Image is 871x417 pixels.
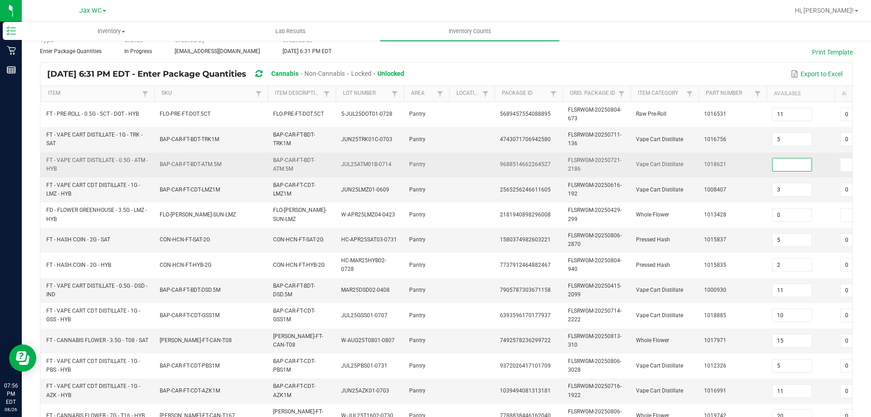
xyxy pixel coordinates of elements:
span: 5689457554088895 [500,111,551,117]
a: Filter [684,88,695,99]
span: [EMAIL_ADDRESS][DOMAIN_NAME] [175,48,260,54]
span: 1015837 [704,236,726,243]
span: FT - VAPE CART CDT DISTILLATE - 1G - AZK - HYB [46,383,140,398]
a: Inventory [22,22,201,41]
span: Pressed Hash [636,262,670,268]
span: FT - VAPE CART CDT DISTILLATE - 1G - PBS - HYB [46,358,140,373]
span: 2565256246611605 [500,186,551,193]
a: SKUSortable [161,90,253,97]
span: FLSRWGM-20250813-310 [568,333,621,348]
span: 1039494081313181 [500,388,551,394]
inline-svg: Inventory [7,26,16,35]
span: FT - VAPE CART CDT DISTILLATE - 1G - GSS - HYB [46,308,140,323]
div: [DATE] 6:31 PM EDT - Enter Package Quantities [47,66,411,83]
span: W-AUG25T0801-0807 [341,337,395,343]
span: FD - FLOWER GREENHOUSE - 3.5G - LMZ - HYB [46,207,147,222]
span: FT - CANNABIS FLOWER - 3.5G - T08 - SAT [46,337,148,343]
span: 1018621 [704,161,726,167]
span: FT - VAPE CART DISTILLATE - 0.5G - ATM - HYB [46,157,148,172]
span: Cannabis [271,70,298,77]
span: Vape Cart Distillate [636,186,683,193]
span: 1017971 [704,337,726,343]
span: Vape Cart Distillate [636,287,683,293]
span: 1018885 [704,312,726,319]
a: Part NumberSortable [706,90,752,97]
span: 4743071706942580 [500,136,551,142]
span: 1000930 [704,287,726,293]
span: FT - PRE-ROLL - 0.5G - 5CT - DOT - HYB [46,111,139,117]
span: FLSRWGM-20250711-136 [568,132,621,147]
span: 9688514662264527 [500,161,551,167]
span: 1012326 [704,363,726,369]
th: Available [767,86,835,102]
span: FLO-[PERSON_NAME]-SUN-LMZ [273,207,327,222]
a: Inventory Counts [380,22,559,41]
span: Non-Cannabis [304,70,345,77]
span: BAP-CAR-FT-BDT-DSD.5M [160,287,220,293]
span: Unlocked [377,70,404,77]
span: Pantry [409,262,426,268]
span: JUN25TRK01C-0703 [341,136,392,142]
span: FLSRWGM-20250429-299 [568,207,621,222]
span: BAP-CAR-FT-BDT-ATM.5M [273,157,315,172]
span: JUL25PBS01-0731 [341,363,387,369]
span: FLSRWGM-20250804-673 [568,107,621,122]
span: Enter Package Quantities [40,48,102,54]
a: LocationSortable [456,90,480,97]
span: HC-APR25SAT03-0731 [341,236,397,243]
span: Vape Cart Distillate [636,388,683,394]
span: 6393596170177937 [500,312,551,319]
span: Whole Flower [636,337,669,343]
a: Filter [389,88,400,99]
span: BAP-CAR-FT-CDT-AZK1M [273,383,315,398]
span: Pantry [409,111,426,117]
span: FT - VAPE CART CDT DISTILLATE - 1G - LMZ - HYB [46,182,140,197]
span: Inventory Counts [436,27,504,35]
span: Pantry [409,363,426,369]
a: Item CategorySortable [638,90,684,97]
a: Item DescriptionSortable [275,90,321,97]
span: Whole Flower [636,211,669,218]
span: Vape Cart Distillate [636,136,683,142]
span: Pantry [409,236,426,243]
span: CON-HCN-FT-HYB-2G [160,262,211,268]
span: Vape Cart Distillate [636,312,683,319]
span: FLSRWGM-20250804-940 [568,257,621,272]
a: Lot NumberSortable [343,90,389,97]
a: Package IdSortable [502,90,548,97]
span: FLSRWGM-20250806-3028 [568,358,621,373]
span: HC-MAR25HYB02-0728 [341,257,386,272]
span: Vape Cart Distillate [636,161,683,167]
a: Filter [616,88,627,99]
span: BAP-CAR-FT-BDT-TRK1M [160,136,219,142]
span: FLO-PRE-FT-DOT.5CT [273,111,324,117]
span: BAP-CAR-FT-BDT-DSD.5M [273,283,315,298]
span: 7905787303671158 [500,287,551,293]
span: BAP-CAR-FT-CDT-AZK1M [160,388,220,394]
span: FT - HASH COIN - 2G - SAT [46,236,110,243]
span: JUN25LMZ01-0609 [341,186,389,193]
span: BAP-CAR-FT-CDT-LMZ1M [160,186,220,193]
span: 1580374982603221 [500,236,551,243]
span: FLSRWGM-20250716-1922 [568,383,621,398]
span: 1016531 [704,111,726,117]
button: Export to Excel [788,66,845,82]
a: Orig. Package IdSortable [570,90,616,97]
span: BAP-CAR-FT-CDT-PBS1M [273,358,315,373]
span: [PERSON_NAME]-FT-CAN-T08 [160,337,232,343]
p: 08/26 [4,406,18,413]
span: Pantry [409,211,426,218]
button: Print Template [812,48,853,57]
span: BAP-CAR-FT-BDT-TRK1M [273,132,315,147]
span: Pantry [409,337,426,343]
span: BAP-CAR-FT-CDT-GSS1M [273,308,315,323]
span: [DATE] 6:31 PM EDT [283,48,332,54]
span: Locked [351,70,372,77]
span: Vape Cart Distillate [636,363,683,369]
span: FLSRWGM-20250806-2870 [568,232,621,247]
span: In Progress [124,48,152,54]
span: Pantry [409,161,426,167]
span: FT - HASH COIN - 2G - HYB [46,262,111,268]
span: Jax WC [79,7,102,15]
span: 1015835 [704,262,726,268]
